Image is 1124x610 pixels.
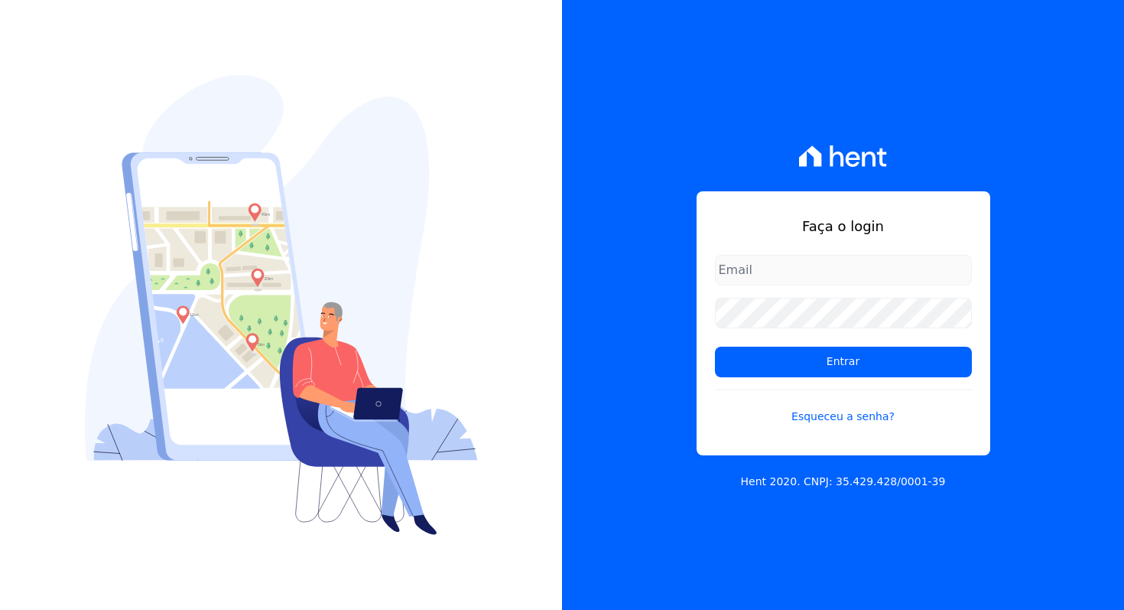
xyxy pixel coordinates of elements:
input: Entrar [715,347,972,377]
h1: Faça o login [715,216,972,236]
a: Esqueceu a senha? [715,390,972,425]
img: Login [85,75,478,535]
input: Email [715,255,972,285]
p: Hent 2020. CNPJ: 35.429.428/0001-39 [741,474,946,490]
